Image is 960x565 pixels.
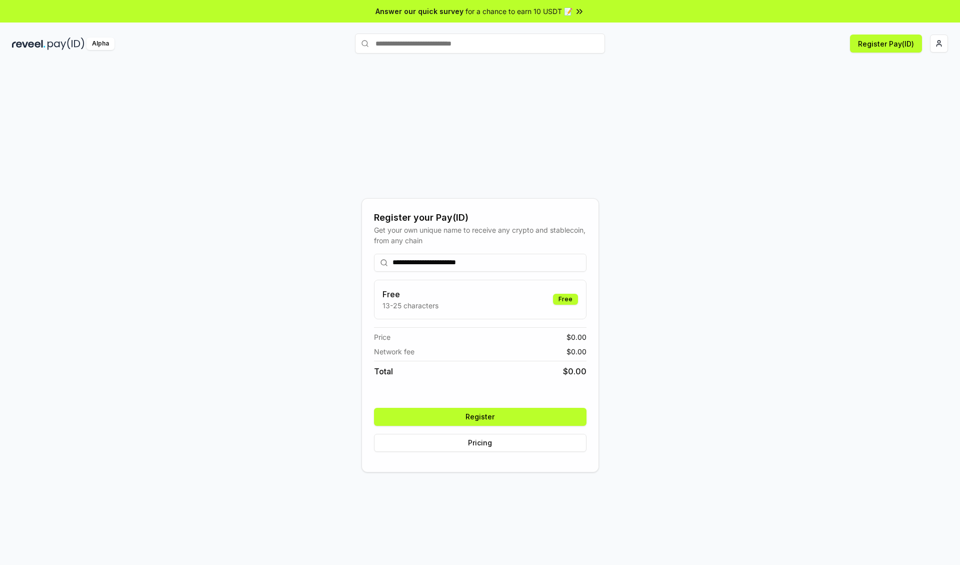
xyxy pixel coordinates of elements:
[375,6,463,17] span: Answer our quick survey
[374,332,390,342] span: Price
[374,346,414,357] span: Network fee
[553,294,578,305] div: Free
[47,38,84,50] img: pay_id
[382,288,438,300] h3: Free
[86,38,114,50] div: Alpha
[374,408,586,426] button: Register
[850,35,922,53] button: Register Pay(ID)
[12,38,45,50] img: reveel_dark
[374,434,586,452] button: Pricing
[465,6,572,17] span: for a chance to earn 10 USDT 📝
[374,225,586,246] div: Get your own unique name to receive any crypto and stablecoin, from any chain
[566,346,586,357] span: $ 0.00
[374,211,586,225] div: Register your Pay(ID)
[382,300,438,311] p: 13-25 characters
[374,365,393,377] span: Total
[563,365,586,377] span: $ 0.00
[566,332,586,342] span: $ 0.00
